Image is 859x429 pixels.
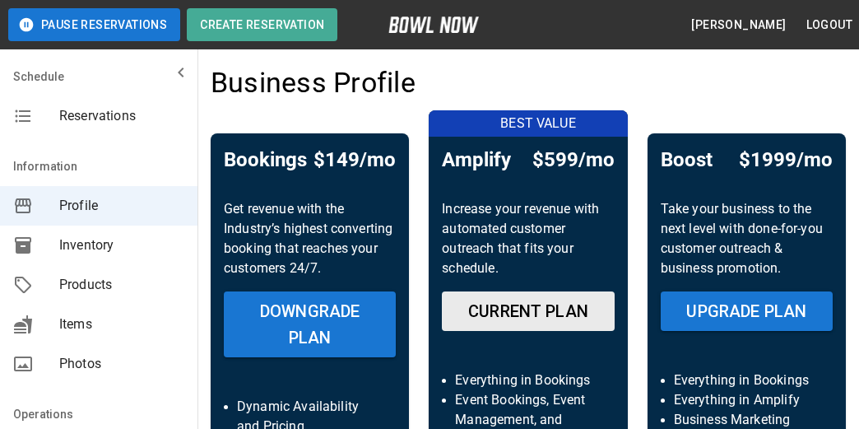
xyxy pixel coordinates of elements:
h6: DOWNGRADE PLAN [237,298,383,351]
p: Take your business to the next level with done-for-you customer outreach & business promotion. [661,199,833,278]
p: Everything in Bookings [674,371,820,390]
button: Create Reservation [187,8,337,41]
img: logo [388,16,479,33]
h5: Boost [661,147,713,173]
p: Increase your revenue with automated customer outreach that fits your schedule. [442,199,614,278]
p: Everything in Amplify [674,390,820,410]
button: Logout [800,10,859,40]
span: Items [59,315,184,334]
p: BEST VALUE [439,114,637,133]
span: Inventory [59,235,184,255]
h6: UPGRADE PLAN [686,298,806,324]
span: Photos [59,354,184,374]
button: Pause Reservations [8,8,180,41]
span: Profile [59,196,184,216]
span: Reservations [59,106,184,126]
span: Products [59,275,184,295]
h5: $599/mo [532,147,615,173]
p: Everything in Bookings [455,371,601,390]
h5: Amplify [442,147,511,173]
h4: Business Profile [211,66,416,100]
button: [PERSON_NAME] [685,10,792,40]
button: DOWNGRADE PLAN [224,291,396,357]
button: UPGRADE PLAN [661,291,833,331]
h5: $1999/mo [739,147,833,173]
h5: $149/mo [313,147,396,173]
h5: Bookings [224,147,307,173]
p: Get revenue with the Industry’s highest converting booking that reaches your customers 24/7. [224,199,396,278]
